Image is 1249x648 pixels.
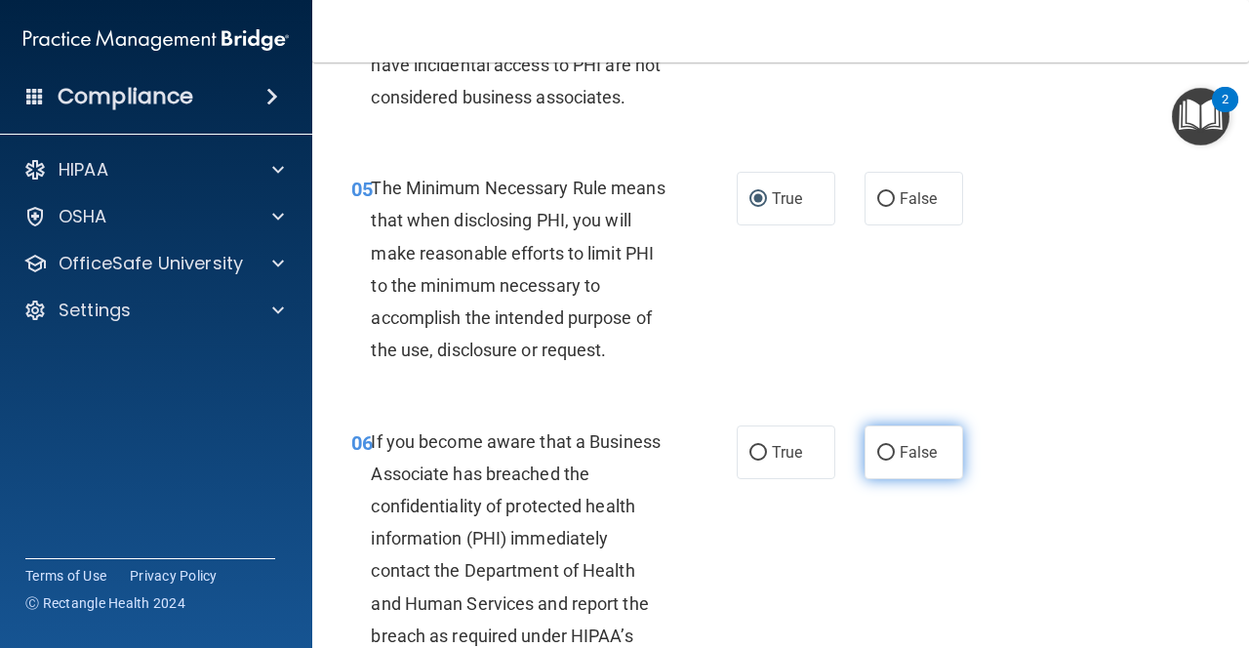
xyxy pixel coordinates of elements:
[1151,532,1226,606] iframe: Drift Widget Chat Controller
[23,20,289,60] img: PMB logo
[900,189,938,208] span: False
[772,443,802,462] span: True
[59,299,131,322] p: Settings
[25,566,106,586] a: Terms of Use
[23,252,284,275] a: OfficeSafe University
[130,566,218,586] a: Privacy Policy
[351,178,373,201] span: 05
[59,158,108,182] p: HIPAA
[58,83,193,110] h4: Compliance
[371,178,665,360] span: The Minimum Necessary Rule means that when disclosing PHI, you will make reasonable efforts to li...
[749,192,767,207] input: True
[23,205,284,228] a: OSHA
[59,205,107,228] p: OSHA
[877,446,895,461] input: False
[749,446,767,461] input: True
[772,189,802,208] span: True
[25,593,185,613] span: Ⓒ Rectangle Health 2024
[900,443,938,462] span: False
[23,299,284,322] a: Settings
[1222,100,1229,125] div: 2
[351,431,373,455] span: 06
[877,192,895,207] input: False
[59,252,243,275] p: OfficeSafe University
[1172,88,1229,145] button: Open Resource Center, 2 new notifications
[23,158,284,182] a: HIPAA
